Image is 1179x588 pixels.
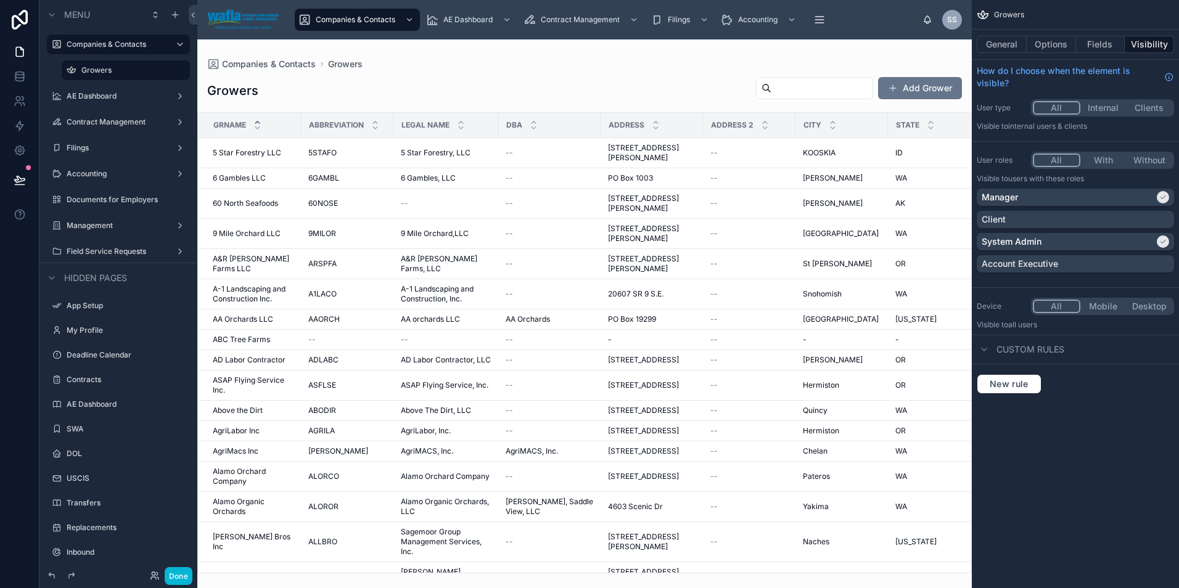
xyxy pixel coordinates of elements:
p: Client [982,213,1006,226]
a: AE Dashboard [422,9,517,31]
span: Accounting [738,15,778,25]
label: Device [977,301,1026,311]
span: Abbreviation [309,120,364,130]
span: Custom rules [996,343,1064,356]
span: Filings [668,15,690,25]
p: Visible to [977,174,1174,184]
a: Companies & Contacts [295,9,420,31]
label: My Profile [67,325,187,335]
label: Accounting [67,169,170,179]
label: Inbound [67,547,187,557]
a: Contract Management [520,9,644,31]
label: Deadline Calendar [67,350,187,360]
button: All [1033,153,1080,167]
span: Users with these roles [1008,174,1084,183]
a: How do I choose when the element is visible? [977,65,1174,89]
label: Contract Management [67,117,170,127]
button: Mobile [1080,300,1127,313]
button: Options [1027,36,1076,53]
button: Visibility [1125,36,1174,53]
img: App logo [207,10,279,30]
label: Transfers [67,498,187,508]
label: Management [67,221,170,231]
span: Hidden pages [64,272,127,284]
label: Companies & Contacts [67,39,165,49]
span: Legal Name [401,120,450,130]
span: DBA [506,120,522,130]
label: SWA [67,424,187,434]
button: All [1033,101,1080,115]
span: Contract Management [541,15,620,25]
span: GrName [213,120,246,130]
span: Growers [994,10,1024,20]
span: How do I choose when the element is visible? [977,65,1159,89]
label: Contracts [67,375,187,385]
button: New rule [977,374,1041,394]
a: Filings [647,9,715,31]
p: Manager [982,191,1018,203]
button: Desktop [1126,300,1172,313]
label: AE Dashboard [67,399,187,409]
button: Fields [1076,36,1125,53]
div: scrollable content [289,6,922,33]
span: State [896,120,919,130]
span: Menu [64,9,90,21]
label: App Setup [67,301,187,311]
p: Visible to [977,121,1174,131]
p: System Admin [982,235,1041,248]
span: AE Dashboard [443,15,493,25]
button: All [1033,300,1080,313]
span: all users [1008,320,1037,329]
span: New rule [985,378,1033,390]
p: Visible to [977,320,1174,330]
label: User type [977,103,1026,113]
button: Internal [1080,101,1127,115]
span: Internal users & clients [1008,121,1087,131]
span: Companies & Contacts [316,15,395,25]
label: User roles [977,155,1026,165]
label: USCIS [67,473,187,483]
button: With [1080,153,1127,167]
button: Without [1126,153,1172,167]
label: AE Dashboard [67,91,170,101]
span: Address [609,120,644,130]
button: Done [165,567,192,585]
label: Documents for Employers [67,195,187,205]
label: Replacements [67,523,187,533]
p: Account Executive [982,258,1058,270]
span: Address 2 [711,120,754,130]
span: SS [947,15,957,25]
a: Accounting [717,9,802,31]
label: Filings [67,143,170,153]
label: Field Service Requests [67,247,170,256]
button: General [977,36,1027,53]
label: Growers [81,65,183,75]
span: City [803,120,821,130]
button: Clients [1126,101,1172,115]
label: DOL [67,449,187,459]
